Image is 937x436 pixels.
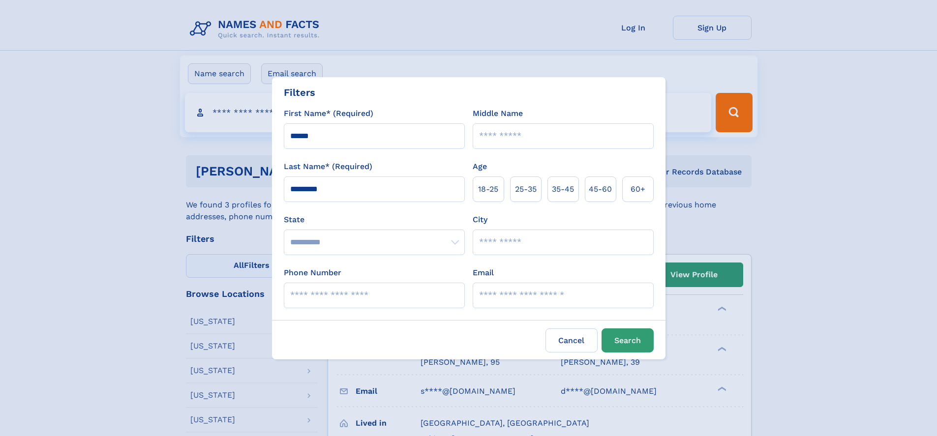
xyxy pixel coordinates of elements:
[545,328,598,352] label: Cancel
[284,108,373,119] label: First Name* (Required)
[473,161,487,173] label: Age
[589,183,612,195] span: 45‑60
[552,183,574,195] span: 35‑45
[284,161,372,173] label: Last Name* (Required)
[284,85,315,100] div: Filters
[478,183,498,195] span: 18‑25
[284,267,341,279] label: Phone Number
[473,108,523,119] label: Middle Name
[515,183,537,195] span: 25‑35
[602,328,654,352] button: Search
[473,214,487,226] label: City
[631,183,645,195] span: 60+
[284,214,465,226] label: State
[473,267,494,279] label: Email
